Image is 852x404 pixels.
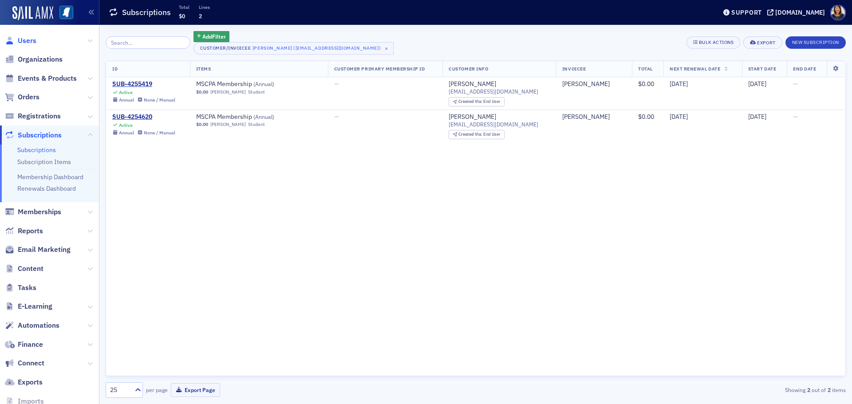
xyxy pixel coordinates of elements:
[334,80,339,88] span: —
[449,80,496,88] div: [PERSON_NAME]
[193,42,394,55] button: Customer/Invoicee[PERSON_NAME] ([EMAIL_ADDRESS][DOMAIN_NAME])×
[793,80,798,88] span: —
[12,6,53,20] img: SailAMX
[805,386,812,394] strong: 2
[5,264,43,274] a: Content
[449,113,496,121] a: [PERSON_NAME]
[743,36,782,49] button: Export
[449,130,505,139] div: Created Via: End User
[5,207,61,217] a: Memberships
[670,66,720,72] span: Next Renewal Date
[18,111,61,121] span: Registrations
[18,245,71,255] span: Email Marketing
[252,43,381,52] div: [PERSON_NAME] ([EMAIL_ADDRESS][DOMAIN_NAME])
[5,226,43,236] a: Reports
[110,385,130,395] div: 25
[5,321,59,330] a: Automations
[199,4,210,10] p: Lines
[171,383,220,397] button: Export Page
[210,89,246,95] a: [PERSON_NAME]
[248,89,265,95] div: Student
[5,302,52,311] a: E-Learning
[18,130,62,140] span: Subscriptions
[18,358,44,368] span: Connect
[199,12,202,20] span: 2
[18,264,43,274] span: Content
[793,113,798,121] span: —
[196,113,308,121] a: MSCPA Membership (Annual)
[748,113,766,121] span: [DATE]
[122,7,171,18] h1: Subscriptions
[18,377,43,387] span: Exports
[196,122,208,127] span: $0.00
[210,122,246,127] a: [PERSON_NAME]
[144,97,175,103] div: None / Manual
[196,80,308,88] a: MSCPA Membership (Annual)
[757,40,775,45] div: Export
[562,113,626,121] span: Jordan Campbell
[5,74,77,83] a: Events & Products
[562,80,610,88] a: [PERSON_NAME]
[5,358,44,368] a: Connect
[5,55,63,64] a: Organizations
[449,66,488,72] span: Customer Info
[146,386,168,394] label: per page
[18,92,39,102] span: Orders
[196,89,208,95] span: $0.00
[458,131,483,137] span: Created Via :
[748,66,776,72] span: Start Date
[53,6,73,21] a: View Homepage
[119,90,133,95] div: Active
[793,66,816,72] span: End Date
[202,32,226,40] span: Add Filter
[112,66,118,72] span: ID
[670,80,688,88] span: [DATE]
[18,74,77,83] span: Events & Products
[699,40,734,45] div: Bulk Actions
[200,45,251,51] div: Customer/Invoicee
[748,80,766,88] span: [DATE]
[767,9,828,16] button: [DOMAIN_NAME]
[179,4,189,10] p: Total
[59,6,73,20] img: SailAMX
[196,66,211,72] span: Items
[458,132,501,137] div: End User
[18,302,52,311] span: E-Learning
[5,340,43,349] a: Finance
[112,113,175,121] a: SUB-4254620
[18,226,43,236] span: Reports
[5,111,61,121] a: Registrations
[449,97,505,106] div: Created Via: End User
[562,80,626,88] span: Jordan Campbell
[119,97,134,103] div: Annual
[826,386,832,394] strong: 2
[638,113,654,121] span: $0.00
[562,113,610,121] a: [PERSON_NAME]
[17,158,71,166] a: Subscription Items
[458,99,501,104] div: End User
[248,122,265,127] div: Student
[253,113,274,120] span: ( Annual )
[112,80,175,88] div: SUB-4255419
[605,386,846,394] div: Showing out of items
[17,146,56,154] a: Subscriptions
[562,66,586,72] span: Invoicee
[17,173,83,181] a: Membership Dashboard
[449,121,538,128] span: [EMAIL_ADDRESS][DOMAIN_NAME]
[5,245,71,255] a: Email Marketing
[686,36,740,49] button: Bulk Actions
[383,44,390,52] span: ×
[5,130,62,140] a: Subscriptions
[179,12,185,20] span: $0
[106,36,190,49] input: Search…
[458,98,483,104] span: Created Via :
[5,283,36,293] a: Tasks
[638,66,653,72] span: Total
[193,31,230,42] button: AddFilter
[334,113,339,121] span: —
